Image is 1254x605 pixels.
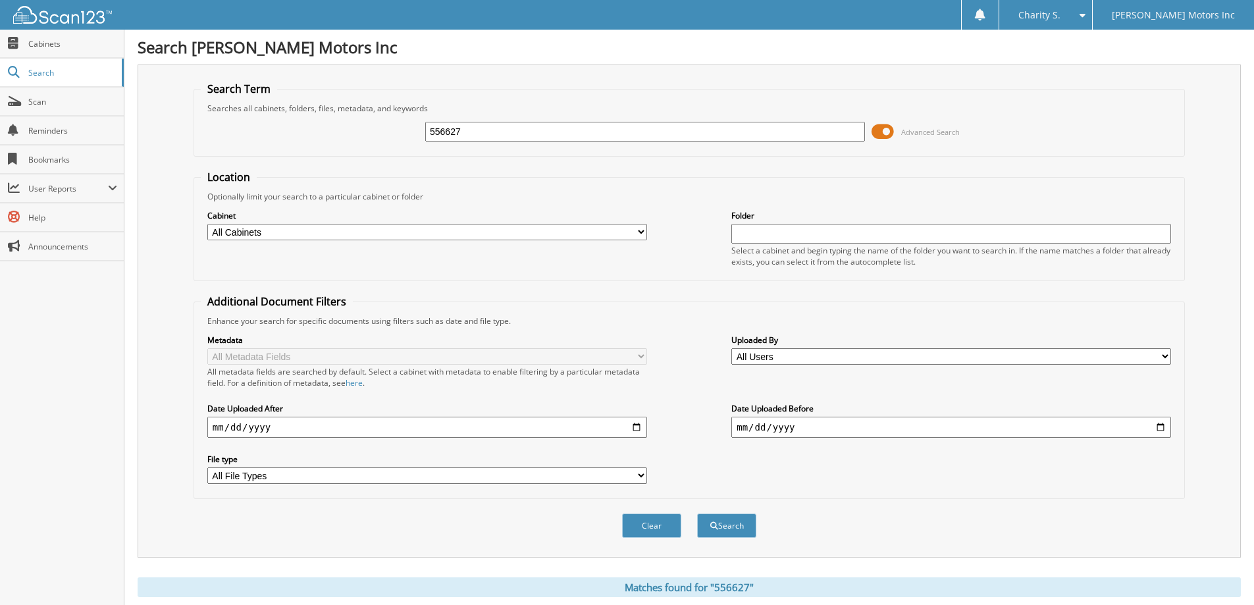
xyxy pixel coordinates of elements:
[201,191,1178,202] div: Optionally limit your search to a particular cabinet or folder
[28,241,117,252] span: Announcements
[28,183,108,194] span: User Reports
[138,36,1241,58] h1: Search [PERSON_NAME] Motors Inc
[1188,542,1254,605] iframe: Chat Widget
[207,210,647,221] label: Cabinet
[731,210,1171,221] label: Folder
[201,103,1178,114] div: Searches all cabinets, folders, files, metadata, and keywords
[201,170,257,184] legend: Location
[28,125,117,136] span: Reminders
[138,577,1241,597] div: Matches found for "556627"
[207,334,647,346] label: Metadata
[731,403,1171,414] label: Date Uploaded Before
[207,403,647,414] label: Date Uploaded After
[28,38,117,49] span: Cabinets
[1112,11,1235,19] span: [PERSON_NAME] Motors Inc
[697,513,756,538] button: Search
[28,154,117,165] span: Bookmarks
[207,366,647,388] div: All metadata fields are searched by default. Select a cabinet with metadata to enable filtering b...
[28,212,117,223] span: Help
[28,96,117,107] span: Scan
[201,294,353,309] legend: Additional Document Filters
[201,315,1178,327] div: Enhance your search for specific documents using filters such as date and file type.
[731,334,1171,346] label: Uploaded By
[1018,11,1060,19] span: Charity S.
[201,82,277,96] legend: Search Term
[28,67,115,78] span: Search
[622,513,681,538] button: Clear
[207,454,647,465] label: File type
[731,417,1171,438] input: end
[901,127,960,137] span: Advanced Search
[731,245,1171,267] div: Select a cabinet and begin typing the name of the folder you want to search in. If the name match...
[346,377,363,388] a: here
[13,6,112,24] img: scan123-logo-white.svg
[207,417,647,438] input: start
